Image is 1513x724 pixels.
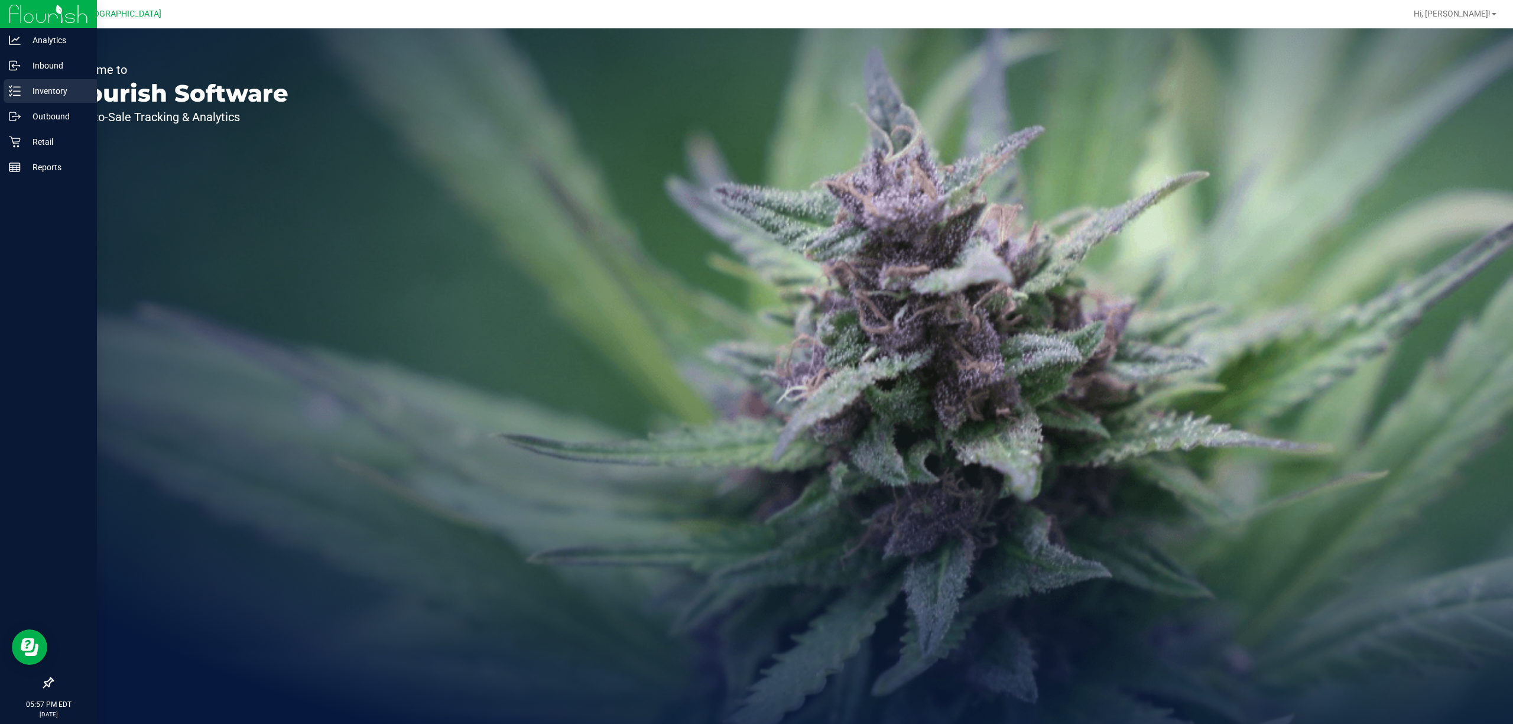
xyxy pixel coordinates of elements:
[64,64,288,76] p: Welcome to
[9,161,21,173] inline-svg: Reports
[5,710,92,719] p: [DATE]
[9,111,21,122] inline-svg: Outbound
[9,60,21,72] inline-svg: Inbound
[64,82,288,105] p: Flourish Software
[21,135,92,149] p: Retail
[12,629,47,665] iframe: Resource center
[80,9,161,19] span: [GEOGRAPHIC_DATA]
[21,59,92,73] p: Inbound
[9,34,21,46] inline-svg: Analytics
[21,33,92,47] p: Analytics
[1414,9,1491,18] span: Hi, [PERSON_NAME]!
[9,136,21,148] inline-svg: Retail
[21,109,92,124] p: Outbound
[9,85,21,97] inline-svg: Inventory
[21,160,92,174] p: Reports
[64,111,288,123] p: Seed-to-Sale Tracking & Analytics
[21,84,92,98] p: Inventory
[5,699,92,710] p: 05:57 PM EDT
